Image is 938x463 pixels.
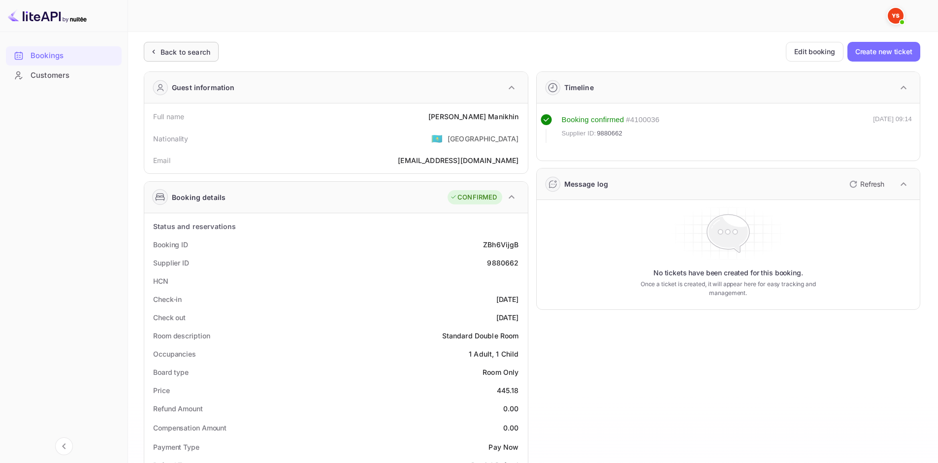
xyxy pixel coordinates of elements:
div: [PERSON_NAME] Manikhin [428,111,518,122]
div: Timeline [564,82,594,93]
div: CONFIRMED [450,193,497,202]
div: [DATE] [496,312,519,323]
div: Refund Amount [153,403,203,414]
div: 1 Adult, 1 Child [469,349,518,359]
div: Nationality [153,133,189,144]
div: [GEOGRAPHIC_DATA] [448,133,519,144]
div: Guest information [172,82,235,93]
div: 9880662 [487,258,518,268]
div: [DATE] 09:14 [873,114,912,143]
div: Board type [153,367,189,377]
div: Email [153,155,170,165]
div: [EMAIL_ADDRESS][DOMAIN_NAME] [398,155,518,165]
div: ZBh6VijgB [483,239,518,250]
div: Back to search [161,47,210,57]
div: Payment Type [153,442,199,452]
button: Create new ticket [847,42,920,62]
div: # 4100036 [626,114,659,126]
div: Status and reservations [153,221,236,231]
div: Room Only [483,367,518,377]
div: Check out [153,312,186,323]
p: No tickets have been created for this booking. [653,268,803,278]
div: Customers [31,70,117,81]
div: Room description [153,331,210,341]
div: Booking confirmed [562,114,624,126]
div: Pay Now [488,442,518,452]
div: Occupancies [153,349,196,359]
img: Yandex Support [888,8,904,24]
div: HCN [153,276,168,286]
div: Price [153,385,170,396]
div: Standard Double Room [442,331,519,341]
div: Customers [6,66,122,85]
button: Collapse navigation [55,437,73,455]
p: Refresh [860,179,884,189]
img: LiteAPI logo [8,8,87,24]
div: Check-in [153,294,182,304]
button: Edit booking [786,42,843,62]
div: Booking details [172,192,226,202]
div: 445.18 [497,385,519,396]
div: Compensation Amount [153,423,226,433]
div: Full name [153,111,184,122]
span: Supplier ID: [562,129,596,138]
div: 0.00 [503,423,519,433]
span: United States [431,130,443,147]
div: 0.00 [503,403,519,414]
a: Customers [6,66,122,84]
div: Message log [564,179,609,189]
div: Booking ID [153,239,188,250]
div: Supplier ID [153,258,189,268]
a: Bookings [6,46,122,65]
div: Bookings [31,50,117,62]
button: Refresh [843,176,888,192]
div: [DATE] [496,294,519,304]
span: 9880662 [597,129,622,138]
p: Once a ticket is created, it will appear here for easy tracking and management. [625,280,831,298]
